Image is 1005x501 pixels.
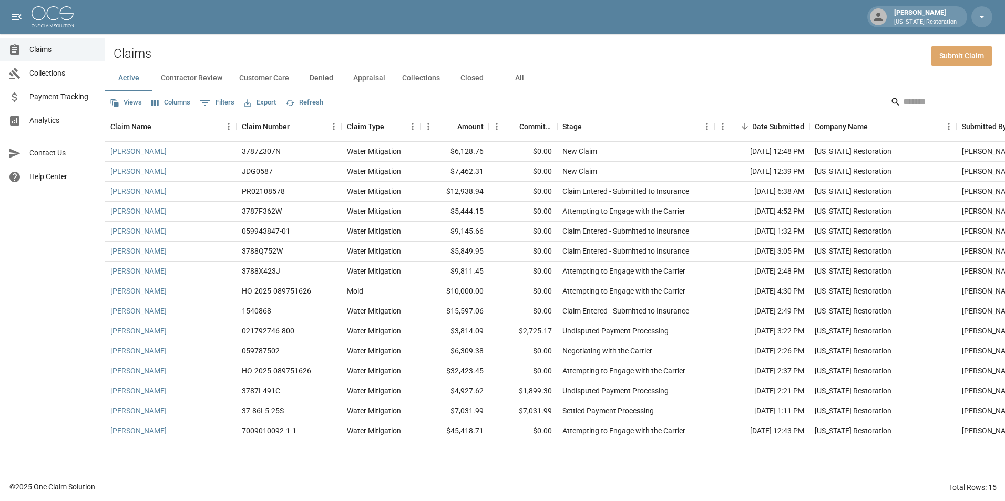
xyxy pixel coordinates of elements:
[421,381,489,401] div: $4,927.62
[9,482,95,492] div: © 2025 One Claim Solution
[489,421,557,441] div: $0.00
[562,266,685,276] div: Attempting to Engage with the Carrier
[242,306,271,316] div: 1540868
[715,162,809,182] div: [DATE] 12:39 PM
[815,206,891,216] div: Oregon Restoration
[110,306,167,316] a: [PERSON_NAME]
[242,326,294,336] div: 021792746-800
[489,142,557,162] div: $0.00
[231,66,298,91] button: Customer Care
[815,346,891,356] div: Oregon Restoration
[29,68,96,79] span: Collections
[283,95,326,111] button: Refresh
[110,326,167,336] a: [PERSON_NAME]
[715,281,809,301] div: [DATE] 4:30 PM
[347,246,401,256] div: Water Mitigation
[815,306,891,316] div: Oregon Restoration
[815,226,891,236] div: Oregon Restoration
[242,286,311,296] div: HO-2025-089751626
[421,242,489,262] div: $5,849.95
[737,119,752,134] button: Sort
[715,361,809,381] div: [DATE] 2:37 PM
[110,166,167,176] a: [PERSON_NAME]
[421,262,489,281] div: $9,811.45
[815,405,891,416] div: Oregon Restoration
[347,226,401,236] div: Water Mitigation
[715,341,809,361] div: [DATE] 2:26 PM
[347,206,401,216] div: Water Mitigation
[29,148,96,159] span: Contact Us
[699,119,715,134] button: Menu
[496,66,543,91] button: All
[519,112,552,141] div: Committed Amount
[562,326,669,336] div: Undisputed Payment Processing
[421,341,489,361] div: $6,309.38
[110,405,167,416] a: [PERSON_NAME]
[110,186,167,196] a: [PERSON_NAME]
[715,321,809,341] div: [DATE] 3:22 PM
[715,262,809,281] div: [DATE] 2:48 PM
[242,346,280,356] div: 059787502
[489,112,557,141] div: Committed Amount
[489,162,557,182] div: $0.00
[715,301,809,321] div: [DATE] 2:49 PM
[347,366,401,376] div: Water Mitigation
[242,206,282,216] div: 3787F362W
[489,242,557,262] div: $0.00
[562,206,685,216] div: Attempting to Engage with the Carrier
[105,112,237,141] div: Claim Name
[562,186,689,196] div: Claim Entered - Submitted to Insurance
[562,112,582,141] div: Stage
[457,112,484,141] div: Amount
[890,7,961,26] div: [PERSON_NAME]
[110,206,167,216] a: [PERSON_NAME]
[298,66,345,91] button: Denied
[562,425,685,436] div: Attempting to Engage with the Carrier
[110,385,167,396] a: [PERSON_NAME]
[815,266,891,276] div: Oregon Restoration
[405,119,421,134] button: Menu
[29,44,96,55] span: Claims
[815,166,891,176] div: Oregon Restoration
[242,146,281,156] div: 3787Z307N
[242,226,290,236] div: 059943847-01
[421,162,489,182] div: $7,462.31
[421,401,489,421] div: $7,031.99
[421,301,489,321] div: $15,597.06
[715,202,809,222] div: [DATE] 4:52 PM
[489,281,557,301] div: $0.00
[114,46,151,61] h2: Claims
[242,425,296,436] div: 7009010092-1-1
[421,361,489,381] div: $32,423.45
[505,119,519,134] button: Sort
[110,286,167,296] a: [PERSON_NAME]
[347,405,401,416] div: Water Mitigation
[815,366,891,376] div: Oregon Restoration
[489,222,557,242] div: $0.00
[152,66,231,91] button: Contractor Review
[347,266,401,276] div: Water Mitigation
[347,385,401,396] div: Water Mitigation
[815,112,868,141] div: Company Name
[815,425,891,436] div: Oregon Restoration
[421,142,489,162] div: $6,128.76
[347,425,401,436] div: Water Mitigation
[347,326,401,336] div: Water Mitigation
[110,146,167,156] a: [PERSON_NAME]
[489,262,557,281] div: $0.00
[29,171,96,182] span: Help Center
[421,202,489,222] div: $5,444.15
[421,112,489,141] div: Amount
[342,112,421,141] div: Claim Type
[489,341,557,361] div: $0.00
[715,142,809,162] div: [DATE] 12:48 PM
[110,425,167,436] a: [PERSON_NAME]
[29,115,96,126] span: Analytics
[347,166,401,176] div: Water Mitigation
[815,326,891,336] div: Oregon Restoration
[868,119,883,134] button: Sort
[242,112,290,141] div: Claim Number
[557,112,715,141] div: Stage
[110,266,167,276] a: [PERSON_NAME]
[347,186,401,196] div: Water Mitigation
